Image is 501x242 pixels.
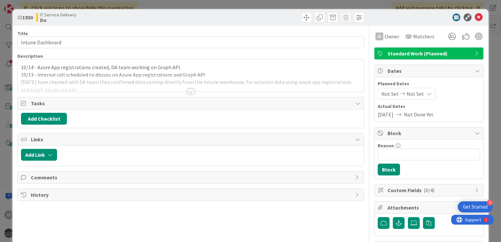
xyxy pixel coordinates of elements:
[378,143,394,149] label: Reason
[381,90,399,98] span: Not Set
[407,90,424,98] span: Not Set
[487,200,493,206] div: 4
[17,53,43,59] span: Description
[378,164,400,175] button: Block
[40,12,76,17] span: IT Service Delivery
[413,32,434,40] span: Watchers
[21,149,57,161] button: Add Link
[424,187,434,193] span: ( 0/4 )
[21,64,360,71] p: 10/14 - Azure App registrations created, DA team working on Graph API.
[21,71,360,79] p: 10/13 - internal call scheduled to discuss on Azure App registrations and Graph API
[17,13,33,21] span: ID
[31,99,352,107] span: Tasks
[463,204,488,210] div: Get Started
[14,1,30,9] span: Support
[378,80,480,87] span: Planned Dates
[375,32,383,40] div: Is
[31,191,352,199] span: History
[378,111,393,118] span: [DATE]
[17,30,28,36] label: Title
[385,32,399,40] span: Owner
[458,201,493,212] div: Open Get Started checklist, remaining modules: 4
[40,17,76,23] b: Do
[388,50,471,57] span: Standard Work (Planned)
[22,14,33,21] b: 1930
[388,204,471,212] span: Attachments
[378,103,480,110] span: Actual Dates
[34,3,36,8] div: 2
[17,36,364,48] input: type card name here...
[388,186,471,194] span: Custom Fields
[31,135,352,143] span: Links
[31,173,352,181] span: Comments
[388,67,471,75] span: Dates
[388,129,471,137] span: Block
[404,111,433,118] span: Not Done Yet
[21,113,67,125] button: Add Checklist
